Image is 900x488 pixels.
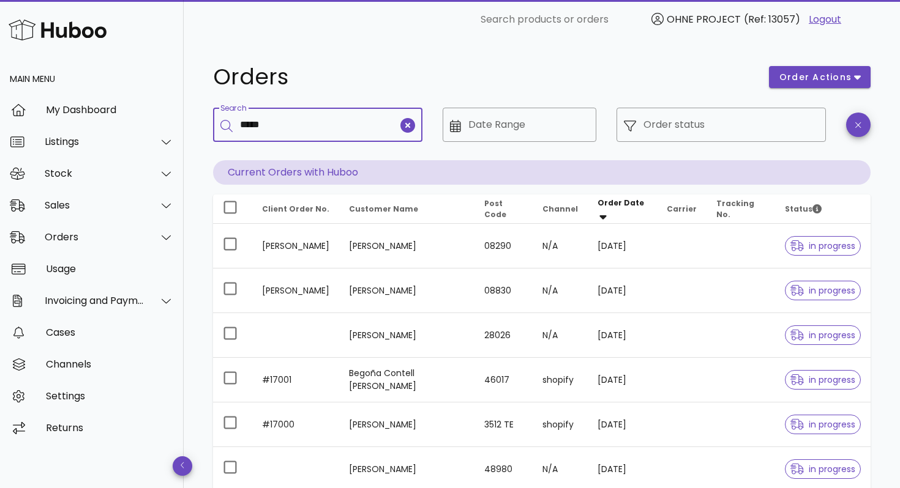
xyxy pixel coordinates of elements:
button: order actions [769,66,871,88]
span: in progress [790,331,855,339]
td: 3512 TE [474,402,532,447]
td: N/A [533,268,588,313]
div: Listings [45,136,144,147]
div: Stock [45,168,144,179]
th: Order Date: Sorted descending. Activate to remove sorting. [588,194,657,224]
td: 46017 [474,358,532,402]
span: order actions [779,71,852,84]
td: #17001 [252,358,339,402]
th: Carrier [657,194,707,224]
span: in progress [790,375,855,384]
div: Returns [46,422,174,434]
div: Invoicing and Payments [45,295,144,306]
span: OHNE PROJECT [667,12,741,26]
th: Channel [533,194,588,224]
td: [DATE] [588,313,657,358]
span: Order Date [598,198,644,208]
th: Status [775,194,871,224]
td: shopify [533,358,588,402]
div: Sales [45,199,144,211]
span: in progress [790,286,855,295]
span: Channel [542,204,578,214]
span: Status [785,204,822,214]
th: Tracking No. [707,194,776,224]
img: Huboo Logo [9,17,107,43]
td: N/A [533,224,588,268]
td: [PERSON_NAME] [339,268,474,313]
div: Usage [46,263,174,275]
span: in progress [790,420,855,429]
span: Customer Name [349,204,418,214]
td: [DATE] [588,224,657,268]
td: [PERSON_NAME] [339,224,474,268]
th: Post Code [474,194,532,224]
span: in progress [790,242,855,250]
span: (Ref: 13057) [744,12,800,26]
td: 08830 [474,268,532,313]
td: [PERSON_NAME] [252,224,339,268]
td: Begoña Contell [PERSON_NAME] [339,358,474,402]
label: Search [220,104,246,113]
td: [DATE] [588,402,657,447]
td: [DATE] [588,268,657,313]
h1: Orders [213,66,754,88]
td: [PERSON_NAME] [339,313,474,358]
div: Settings [46,390,174,402]
p: Current Orders with Huboo [213,160,871,185]
span: Client Order No. [262,204,329,214]
td: N/A [533,313,588,358]
div: Cases [46,327,174,338]
span: in progress [790,465,855,473]
div: Channels [46,358,174,370]
div: Orders [45,231,144,243]
span: Post Code [484,198,506,220]
span: Carrier [667,204,697,214]
td: 28026 [474,313,532,358]
a: Logout [809,12,841,27]
td: [PERSON_NAME] [339,402,474,447]
button: clear icon [400,118,415,133]
th: Client Order No. [252,194,339,224]
th: Customer Name [339,194,474,224]
td: shopify [533,402,588,447]
td: 08290 [474,224,532,268]
td: [PERSON_NAME] [252,268,339,313]
td: #17000 [252,402,339,447]
td: [DATE] [588,358,657,402]
div: My Dashboard [46,104,174,116]
span: Tracking No. [716,198,754,220]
